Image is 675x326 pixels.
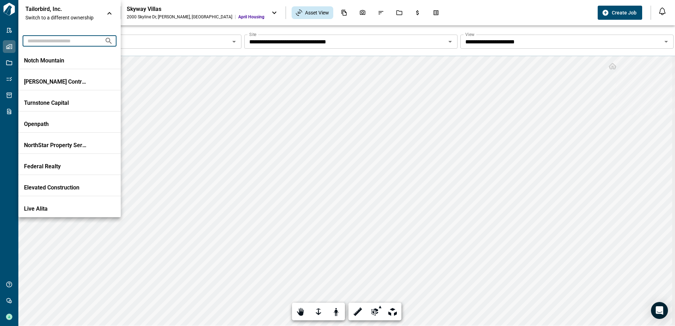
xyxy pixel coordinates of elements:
div: Open Intercom Messenger [651,302,668,319]
span: Switch to a different ownership [25,14,100,21]
p: Federal Realty [24,163,88,170]
p: Openpath [24,121,88,128]
p: Turnstone Capital [24,99,88,107]
p: Live Alita [24,205,88,212]
p: Notch Mountain [24,57,88,64]
p: Tailorbird, Inc. [25,6,89,13]
p: NorthStar Property Services [24,142,88,149]
p: [PERSON_NAME] Contracting [24,78,88,85]
button: Search organizations [102,34,116,48]
p: Elevated Construction [24,184,88,191]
